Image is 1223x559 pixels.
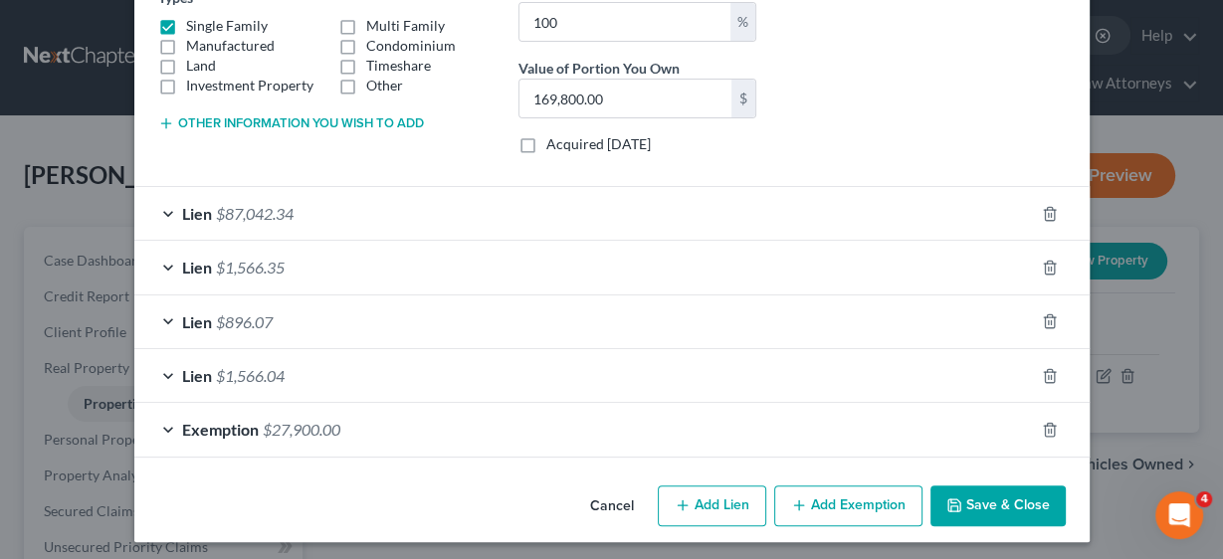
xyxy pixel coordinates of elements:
div: $ [731,80,755,117]
span: Lien [182,366,212,385]
iframe: Intercom live chat [1155,491,1203,539]
span: Lien [182,312,212,331]
span: Lien [182,258,212,277]
span: $27,900.00 [263,420,340,439]
span: Lien [182,204,212,223]
label: Multi Family [366,16,445,36]
label: Single Family [186,16,268,36]
span: Exemption [182,420,259,439]
label: Acquired [DATE] [546,134,651,154]
label: Land [186,56,216,76]
button: Other information you wish to add [158,115,424,131]
span: $896.07 [216,312,273,331]
label: Condominium [366,36,456,56]
span: 4 [1196,491,1212,507]
input: 0.00 [519,3,730,41]
span: $1,566.35 [216,258,285,277]
label: Manufactured [186,36,275,56]
button: Save & Close [930,485,1066,527]
span: $1,566.04 [216,366,285,385]
label: Timeshare [366,56,431,76]
button: Cancel [574,487,650,527]
label: Investment Property [186,76,313,95]
label: Other [366,76,403,95]
label: Value of Portion You Own [518,58,680,79]
button: Add Lien [658,485,766,527]
input: 0.00 [519,80,731,117]
span: $87,042.34 [216,204,294,223]
button: Add Exemption [774,485,922,527]
div: % [730,3,755,41]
